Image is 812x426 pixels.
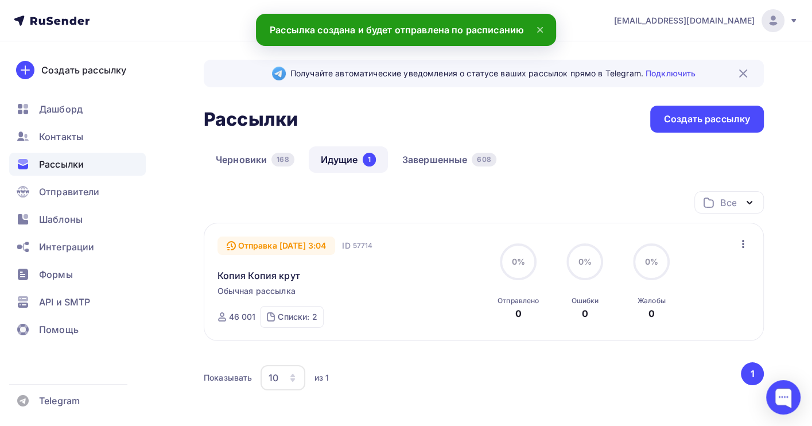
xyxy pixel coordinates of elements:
a: Дашборд [9,98,146,121]
a: Черновики168 [204,146,306,173]
span: API и SMTP [39,295,90,309]
a: Идущие1 [309,146,388,173]
button: Go to page 1 [741,362,764,385]
div: 10 [269,371,278,385]
span: Дашборд [39,102,83,116]
div: Создать рассылку [664,113,750,126]
div: Все [720,196,736,210]
a: Подключить [646,68,696,78]
div: 1 [363,153,376,166]
div: Ошибки [571,296,599,305]
a: Завершенные608 [390,146,508,173]
span: Контакты [39,130,83,144]
a: Копия Копия крут [217,269,300,282]
span: Помощь [39,323,79,336]
a: Формы [9,263,146,286]
ul: Pagination [739,362,764,385]
button: Все [694,191,764,214]
div: 0 [648,307,655,320]
div: из 1 [314,372,329,384]
div: 0 [515,307,522,320]
button: 10 [260,365,306,391]
a: Отправители [9,180,146,203]
span: Получайте автоматические уведомления о статусе ваших рассылок прямо в Telegram. [290,68,696,79]
span: [EMAIL_ADDRESS][DOMAIN_NAME] [614,15,755,26]
div: Показывать [204,372,252,384]
div: Жалобы [638,296,666,305]
span: Telegram [39,394,80,408]
span: 57714 [353,240,373,251]
div: 46 001 [229,311,256,323]
span: 0% [645,257,658,266]
span: Обычная рассылка [217,285,296,297]
div: 0 [582,307,588,320]
a: [EMAIL_ADDRESS][DOMAIN_NAME] [614,9,798,32]
span: 0% [578,257,592,266]
span: Отправители [39,185,100,199]
div: 168 [271,153,294,166]
div: Отправлено [498,296,539,305]
span: ID [342,240,350,251]
span: Формы [39,268,73,281]
div: Списки: 2 [278,311,317,323]
img: Telegram [272,67,286,80]
a: Шаблоны [9,208,146,231]
div: 608 [472,153,496,166]
span: Шаблоны [39,212,83,226]
div: Отправка [DATE] 3:04 [217,237,336,255]
a: Рассылки [9,153,146,176]
span: Интеграции [39,240,94,254]
a: Контакты [9,125,146,148]
span: Рассылки [39,157,84,171]
h2: Рассылки [204,108,298,131]
div: Создать рассылку [41,63,126,77]
span: 0% [512,257,525,266]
